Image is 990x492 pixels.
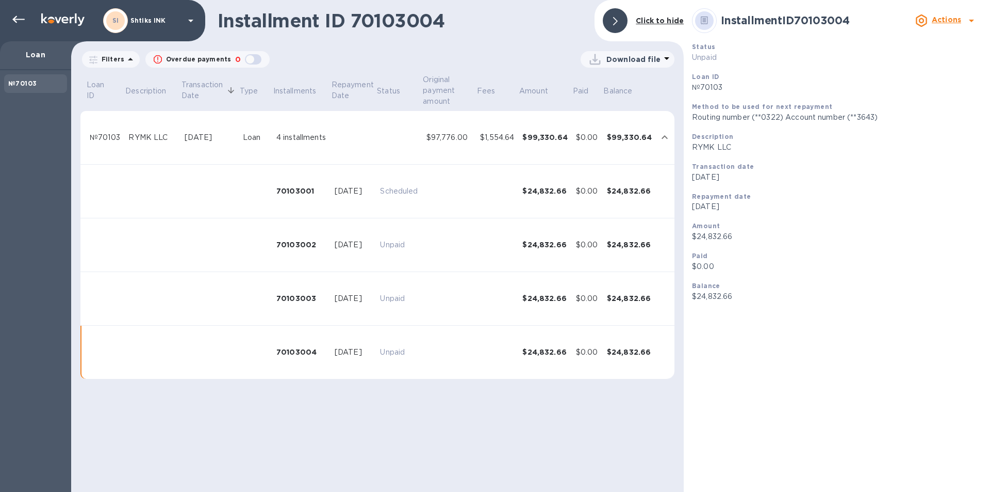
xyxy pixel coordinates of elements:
[692,291,982,302] p: $24,832.66
[692,112,982,123] p: Routing number (**0322) Account number (**3643)
[423,74,475,107] span: Original payment amount
[276,186,326,196] div: 70103001
[145,51,270,68] button: Overdue payments0
[380,186,418,197] p: Scheduled
[522,347,568,357] div: $24,832.66
[377,86,400,97] p: Status
[607,240,652,250] div: $24,832.66
[335,240,372,250] div: [DATE]
[692,231,982,242] p: $24,832.66
[692,222,720,230] b: Amount
[90,132,120,143] div: №70103
[243,132,268,143] div: Loan
[273,86,330,97] span: Installments
[692,282,720,290] b: Balance
[380,293,418,304] p: Unpaid
[335,293,372,304] div: [DATE]
[185,132,235,143] div: [DATE]
[692,133,733,140] b: Description
[380,347,418,358] p: Unpaid
[125,86,179,97] span: Description
[576,240,599,250] div: $0.00
[8,80,37,87] b: №70103
[692,103,832,110] b: Method to be used for next repayment
[692,52,982,63] p: Unpaid
[181,80,238,101] span: Transaction Date
[8,50,63,60] p: Loan
[273,86,317,97] p: Installments
[692,252,708,260] b: Paid
[128,132,176,143] div: RYMK LLC
[603,86,646,97] span: Balance
[576,132,599,143] div: $0.00
[692,261,982,272] p: $0.00
[426,132,472,143] div: $97,776.00
[932,15,961,24] b: Actions
[41,13,85,26] img: Logo
[97,55,124,64] p: Filters
[692,82,982,93] p: №70103
[692,73,719,81] b: Loan ID
[87,80,110,101] p: Loan ID
[276,240,326,250] div: 70103002
[235,54,241,65] p: 0
[380,240,418,250] p: Unpaid
[130,17,182,24] p: Shtiks INK
[721,14,849,27] b: Installment ID 70103004
[522,186,568,196] div: $24,832.66
[125,86,166,97] p: Description
[606,54,661,65] p: Download file
[607,347,652,357] div: $24,832.66
[692,163,754,170] b: Transaction date
[576,293,599,304] div: $0.00
[112,17,119,24] b: SI
[603,86,632,97] p: Balance
[607,132,652,142] div: $99,330.64
[480,132,514,143] div: $1,554.64
[332,80,375,101] p: Repayment Date
[573,86,589,97] p: Paid
[692,43,715,51] b: Status
[519,86,548,97] p: Amount
[607,186,652,196] div: $24,832.66
[522,132,568,142] div: $99,330.64
[519,86,562,97] span: Amount
[477,86,496,97] p: Fees
[607,293,652,304] div: $24,832.66
[166,55,231,64] p: Overdue payments
[423,74,461,107] p: Original payment amount
[522,240,568,250] div: $24,832.66
[276,293,326,304] div: 70103003
[692,193,751,200] b: Repayment date
[576,347,599,358] div: $0.00
[657,130,672,145] button: expand row
[335,347,372,358] div: [DATE]
[218,10,586,31] h1: Installment ID 70103004
[692,142,982,153] p: RYMK LLC
[240,86,272,97] span: Type
[522,293,568,304] div: $24,832.66
[276,132,326,143] div: 4 installments
[477,86,509,97] span: Fees
[87,80,124,101] span: Loan ID
[576,186,599,197] div: $0.00
[335,186,372,197] div: [DATE]
[692,172,982,183] p: [DATE]
[692,201,982,212] p: [DATE]
[636,17,684,25] b: Click to hide
[181,80,224,101] p: Transaction Date
[276,347,326,357] div: 70103004
[240,86,258,97] p: Type
[573,86,602,97] span: Paid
